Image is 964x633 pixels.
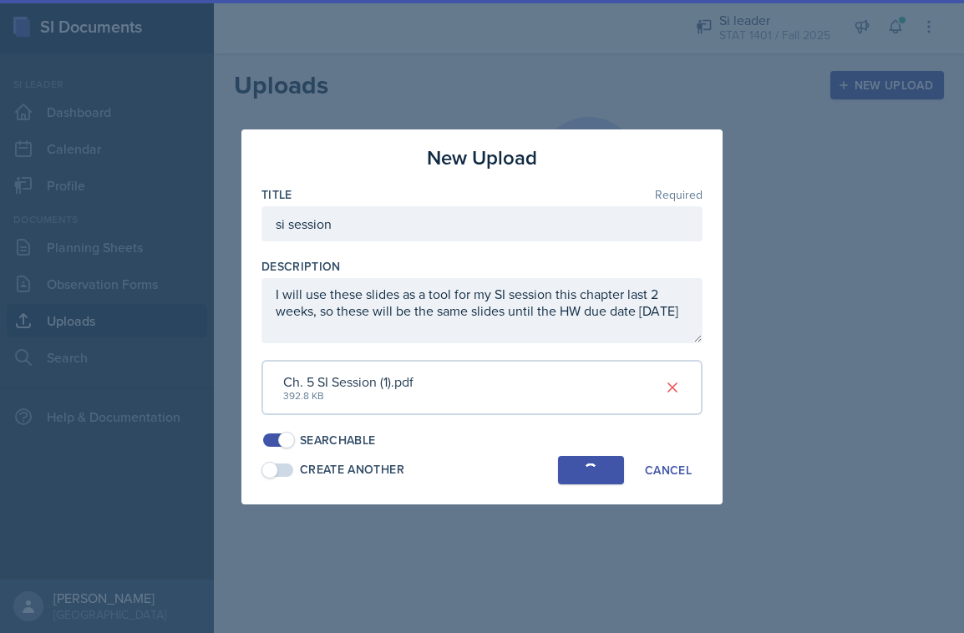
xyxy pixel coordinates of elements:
div: Ch. 5 SI Session (1).pdf [283,372,414,392]
div: 392.8 KB [283,388,414,403]
button: Cancel [634,456,703,484]
label: Description [261,258,341,275]
span: Required [655,189,703,200]
div: Searchable [300,432,376,449]
h3: New Upload [427,143,537,173]
label: Title [261,186,292,203]
div: Cancel [645,463,692,477]
input: Enter title [261,206,703,241]
div: Create Another [300,461,404,479]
